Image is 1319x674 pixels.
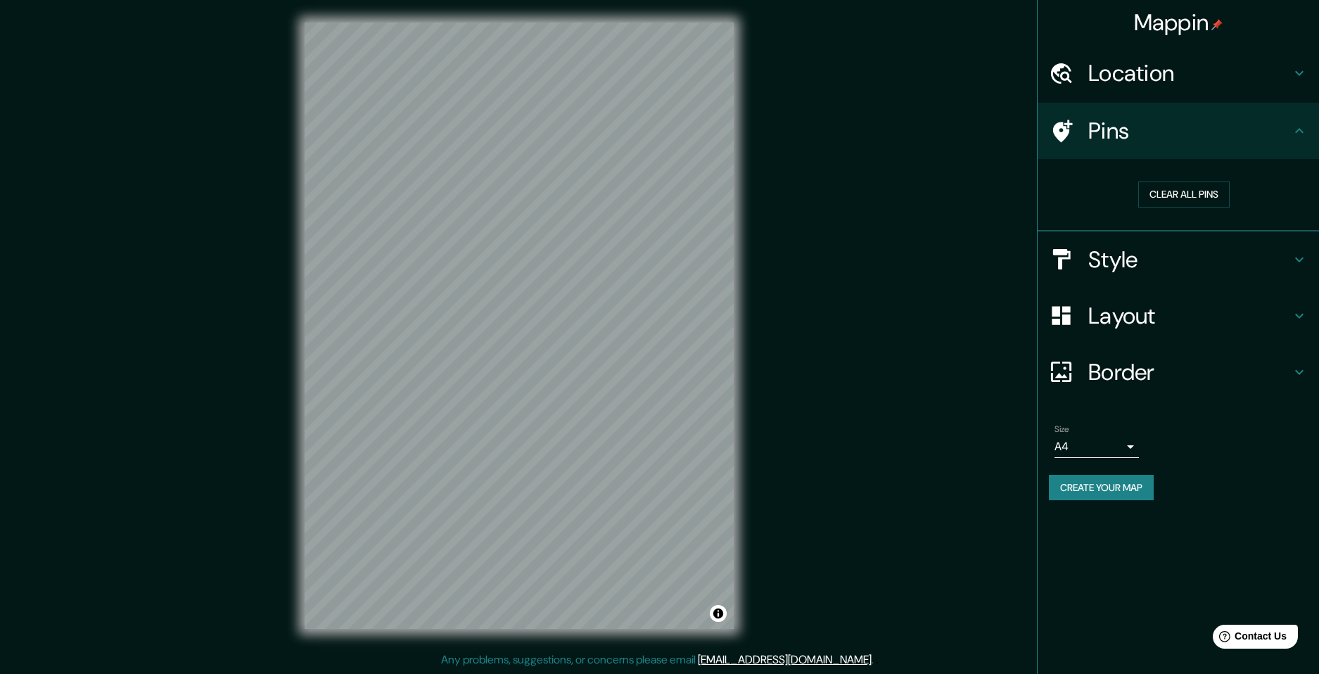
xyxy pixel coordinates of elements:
[1038,344,1319,400] div: Border
[1049,475,1154,501] button: Create your map
[1054,435,1139,458] div: A4
[874,651,876,668] div: .
[305,23,734,629] canvas: Map
[441,651,874,668] p: Any problems, suggestions, or concerns please email .
[1038,288,1319,344] div: Layout
[1088,117,1291,145] h4: Pins
[1054,423,1069,435] label: Size
[1134,8,1223,37] h4: Mappin
[1038,103,1319,159] div: Pins
[1088,246,1291,274] h4: Style
[1088,59,1291,87] h4: Location
[1038,231,1319,288] div: Style
[1194,619,1304,659] iframe: Help widget launcher
[1088,302,1291,330] h4: Layout
[1088,358,1291,386] h4: Border
[1038,45,1319,101] div: Location
[1211,19,1223,30] img: pin-icon.png
[876,651,879,668] div: .
[1138,182,1230,208] button: Clear all pins
[710,605,727,622] button: Toggle attribution
[698,652,872,667] a: [EMAIL_ADDRESS][DOMAIN_NAME]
